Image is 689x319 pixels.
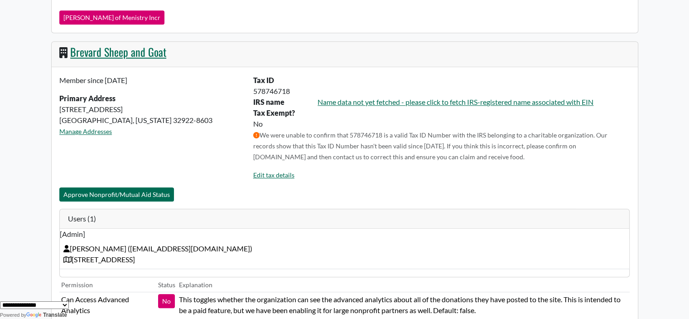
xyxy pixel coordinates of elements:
b: Tax Exempt? [253,108,295,117]
div: 578746718 [248,86,635,97]
div: [STREET_ADDRESS] [GEOGRAPHIC_DATA], [US_STATE] 32922-8603 [54,75,248,187]
span: [Admin] [60,229,629,240]
small: Explanation [179,281,212,289]
a: Brevard Sheep and Goat [70,44,166,60]
a: Manage Addresses [59,128,112,135]
a: Edit tax details [253,171,294,179]
strong: IRS name [253,98,284,106]
small: Status [158,281,175,289]
small: We were unable to confirm that 578746718 is a valid Tax ID Number with the IRS belonging to a cha... [253,131,607,161]
a: Translate [26,312,67,318]
div: Users (1) [60,209,629,229]
small: Permission [61,281,93,289]
img: Google Translate [26,312,43,319]
div: No [248,118,635,169]
b: Tax ID [253,76,274,84]
a: Name data not yet fetched - please click to fetch IRS-registered name associated with EIN [318,98,593,106]
button: [PERSON_NAME] of Menistry Incr [59,10,164,25]
strong: Primary Address [59,94,116,103]
button: Approve Nonprofit/Mutual Aid Status [59,187,174,201]
p: Member since [DATE] [59,75,242,86]
button: No [158,294,175,308]
td: [PERSON_NAME] ( [EMAIL_ADDRESS][DOMAIN_NAME] ) [STREET_ADDRESS] [60,240,629,269]
p: This toggles whether the organization can see the advanced analytics about all of the donations t... [179,294,628,316]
